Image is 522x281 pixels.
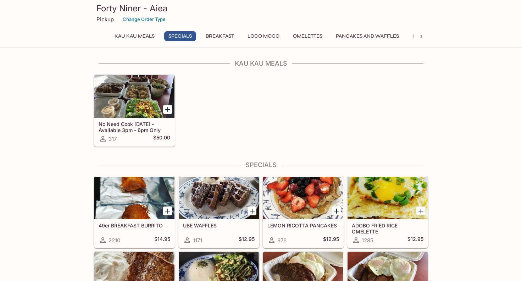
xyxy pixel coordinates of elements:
[289,31,326,41] button: Omelettes
[347,176,428,248] a: ADOBO FRIED RICE OMELETTE1285$12.95
[263,177,343,219] div: LEMON RICOTTA PANCAKES
[94,177,174,219] div: 49er BREAKFAST BURRITO
[163,105,172,114] button: Add No Need Cook Today - Available 3pm - 6pm Only
[96,3,426,14] h3: Forty Niner - Aiea
[96,16,114,23] p: Pickup
[248,206,256,215] button: Add UBE WAFFLES
[332,31,403,41] button: Pancakes and Waffles
[94,60,428,67] h4: Kau Kau Meals
[111,31,159,41] button: Kau Kau Meals
[99,121,170,133] h5: No Need Cook [DATE] - Available 3pm - 6pm Only
[183,222,255,228] h5: UBE WAFFLES
[109,136,117,142] span: 317
[409,31,496,41] button: Hawaiian Style French Toast
[99,222,170,228] h5: 49er BREAKFAST BURRITO
[416,206,425,215] button: Add ADOBO FRIED RICE OMELETTE
[193,237,202,244] span: 1171
[163,206,172,215] button: Add 49er BREAKFAST BURRITO
[202,31,238,41] button: Breakfast
[179,177,259,219] div: UBE WAFFLES
[263,176,344,248] a: LEMON RICOTTA PANCAKES976$12.95
[94,75,174,118] div: No Need Cook Today - Available 3pm - 6pm Only
[332,206,341,215] button: Add LEMON RICOTTA PANCAKES
[267,222,339,228] h5: LEMON RICOTTA PANCAKES
[94,75,175,147] a: No Need Cook [DATE] - Available 3pm - 6pm Only317$50.00
[94,176,175,248] a: 49er BREAKFAST BURRITO2210$14.95
[362,237,373,244] span: 1285
[109,237,120,244] span: 2210
[120,14,169,25] button: Change Order Type
[239,236,255,244] h5: $12.95
[178,176,259,248] a: UBE WAFFLES1171$12.95
[164,31,196,41] button: Specials
[94,161,428,169] h4: Specials
[154,236,170,244] h5: $14.95
[348,177,428,219] div: ADOBO FRIED RICE OMELETTE
[407,236,423,244] h5: $12.95
[277,237,287,244] span: 976
[323,236,339,244] h5: $12.95
[153,134,170,143] h5: $50.00
[244,31,283,41] button: Loco Moco
[352,222,423,234] h5: ADOBO FRIED RICE OMELETTE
